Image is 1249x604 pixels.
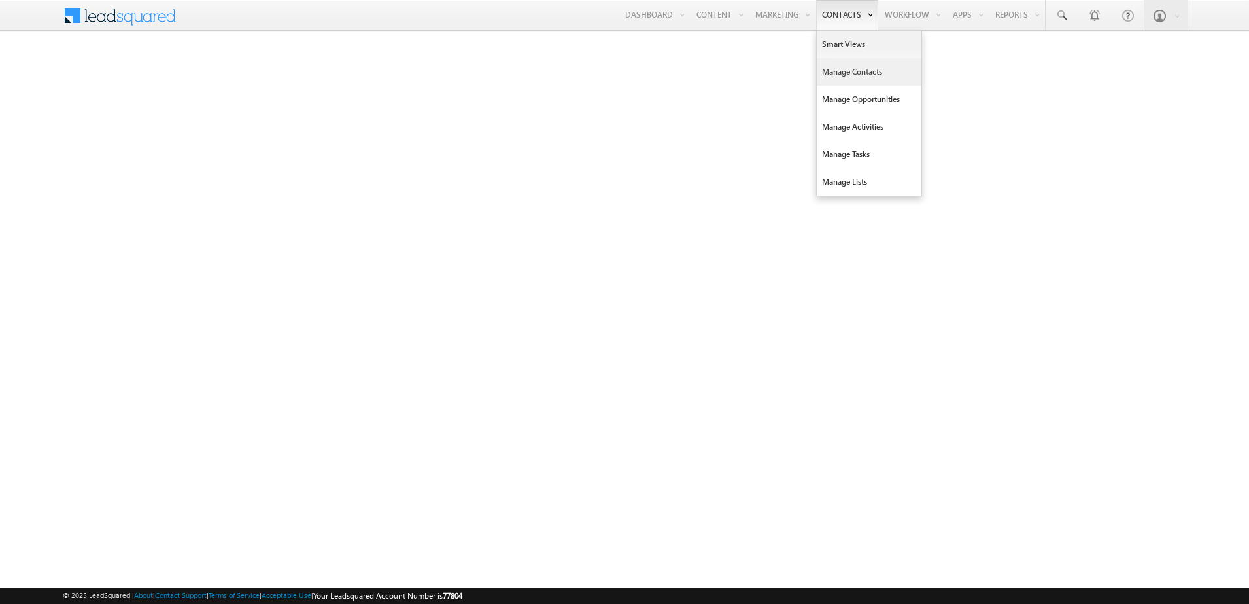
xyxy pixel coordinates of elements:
[63,590,462,602] span: © 2025 LeadSquared | | | | |
[817,113,921,141] a: Manage Activities
[443,591,462,601] span: 77804
[817,168,921,196] a: Manage Lists
[209,591,260,599] a: Terms of Service
[817,86,921,113] a: Manage Opportunities
[817,141,921,168] a: Manage Tasks
[155,591,207,599] a: Contact Support
[262,591,311,599] a: Acceptable Use
[134,591,153,599] a: About
[817,31,921,58] a: Smart Views
[817,58,921,86] a: Manage Contacts
[313,591,462,601] span: Your Leadsquared Account Number is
